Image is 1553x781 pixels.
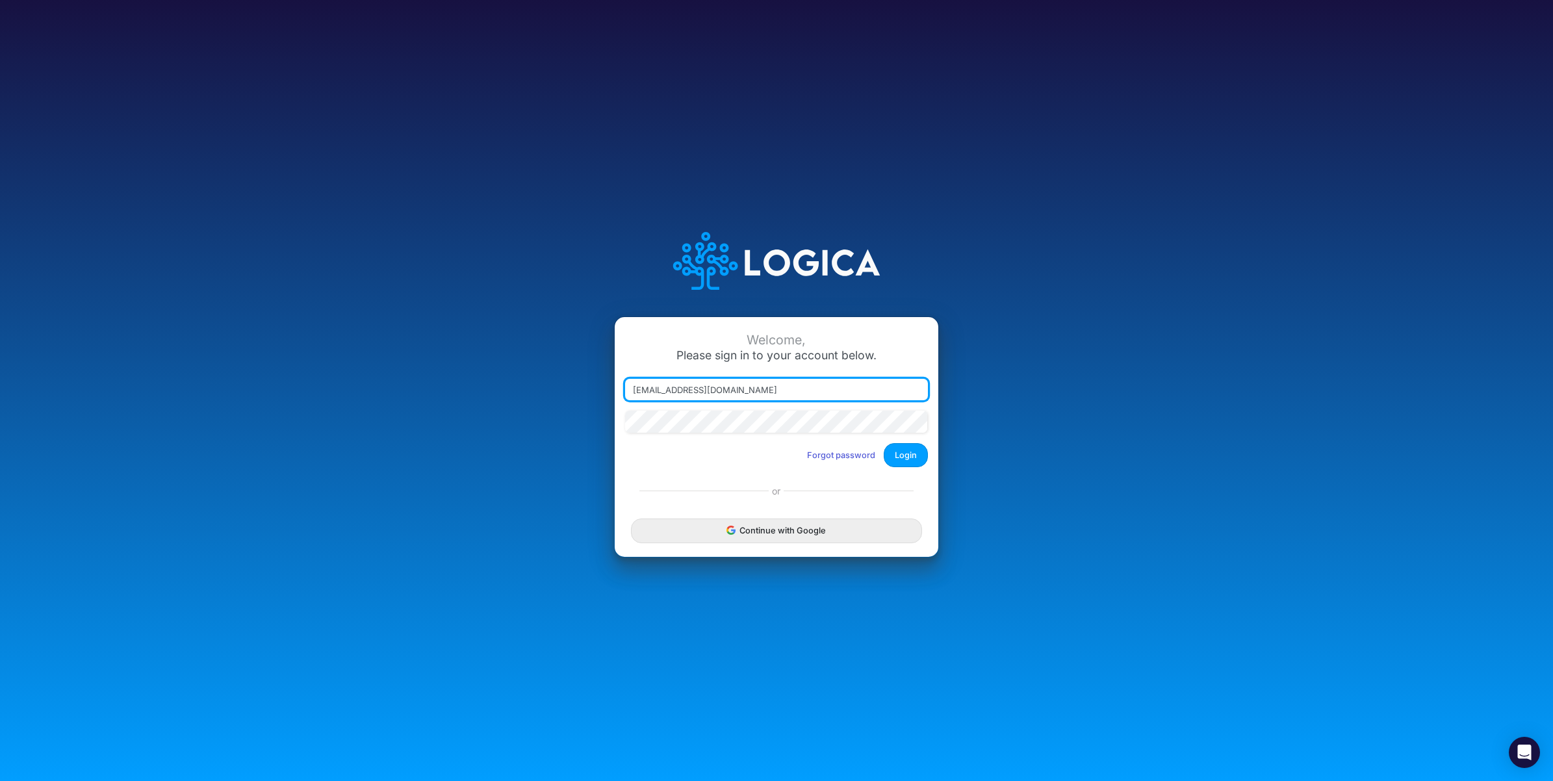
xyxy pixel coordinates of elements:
div: Welcome, [625,333,928,348]
input: Email [625,379,928,401]
span: Please sign in to your account below. [676,348,877,362]
button: Continue with Google [631,519,922,543]
div: Open Intercom Messenger [1509,737,1540,768]
button: Login [884,443,928,467]
button: Forgot password [799,444,884,466]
